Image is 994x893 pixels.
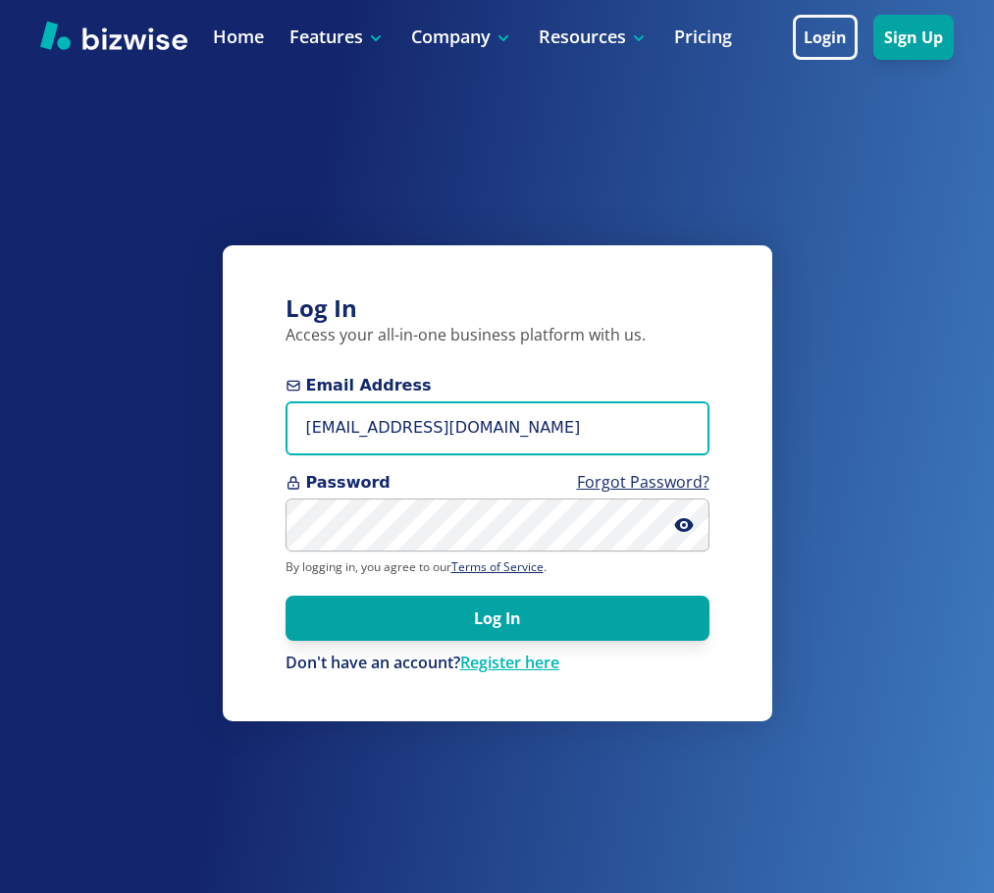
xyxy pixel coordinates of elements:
[873,28,954,47] a: Sign Up
[286,653,709,674] p: Don't have an account?
[213,25,264,49] a: Home
[286,596,709,641] button: Log In
[286,471,709,495] span: Password
[460,652,559,673] a: Register here
[286,374,709,397] span: Email Address
[451,558,544,575] a: Terms of Service
[539,25,649,49] p: Resources
[873,15,954,60] button: Sign Up
[289,25,386,49] p: Features
[286,292,709,325] h3: Log In
[411,25,513,49] p: Company
[674,25,732,49] a: Pricing
[793,28,873,47] a: Login
[577,471,709,493] a: Forgot Password?
[286,653,709,674] div: Don't have an account?Register here
[286,401,709,455] input: you@example.com
[286,559,709,575] p: By logging in, you agree to our .
[40,21,187,50] img: Bizwise Logo
[793,15,858,60] button: Login
[286,325,709,346] p: Access your all-in-one business platform with us.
